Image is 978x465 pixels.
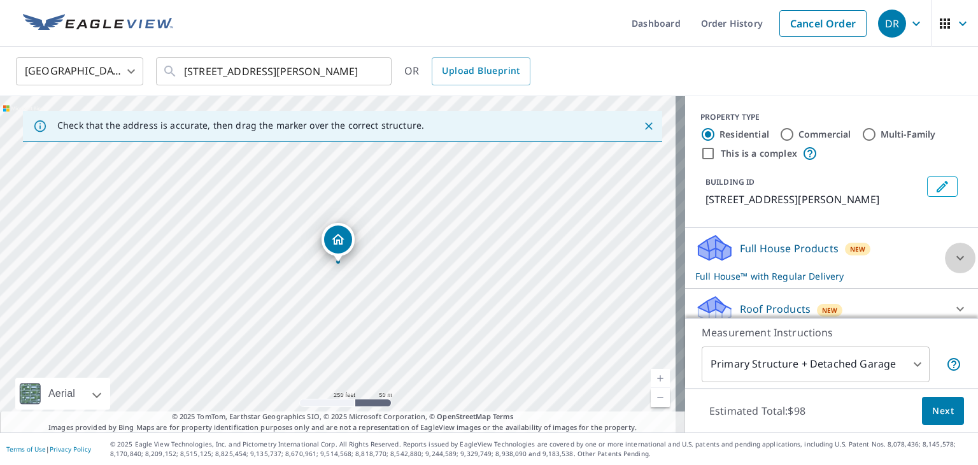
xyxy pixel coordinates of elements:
[932,403,954,419] span: Next
[110,440,972,459] p: © 2025 Eagle View Technologies, Inc. and Pictometry International Corp. All Rights Reserved. Repo...
[442,63,520,79] span: Upload Blueprint
[878,10,906,38] div: DR
[432,57,530,85] a: Upload Blueprint
[700,111,963,123] div: PROPERTY TYPE
[15,378,110,410] div: Aerial
[6,445,91,453] p: |
[927,176,958,197] button: Edit building 1
[705,176,755,187] p: BUILDING ID
[50,445,91,454] a: Privacy Policy
[881,128,936,141] label: Multi-Family
[740,301,811,317] p: Roof Products
[322,223,355,262] div: Dropped pin, building 1, Residential property, 11710 S Lowe Ave Chicago, IL 60628
[699,397,816,425] p: Estimated Total: $98
[641,118,657,134] button: Close
[740,241,839,256] p: Full House Products
[721,147,797,160] label: This is a complex
[798,128,851,141] label: Commercial
[16,54,143,89] div: [GEOGRAPHIC_DATA]
[23,14,173,33] img: EV Logo
[184,54,365,89] input: Search by address or latitude-longitude
[45,378,79,410] div: Aerial
[695,294,968,324] div: Roof ProductsNew
[172,411,514,422] span: © 2025 TomTom, Earthstar Geographics SIO, © 2025 Microsoft Corporation, ©
[822,305,838,315] span: New
[850,244,866,254] span: New
[779,10,867,37] a: Cancel Order
[719,128,769,141] label: Residential
[946,357,961,372] span: Your report will include the primary structure and a detached garage if one exists.
[651,388,670,407] a: Current Level 17, Zoom Out
[57,120,424,131] p: Check that the address is accurate, then drag the marker over the correct structure.
[695,269,945,283] p: Full House™ with Regular Delivery
[705,192,922,207] p: [STREET_ADDRESS][PERSON_NAME]
[404,57,530,85] div: OR
[702,325,961,340] p: Measurement Instructions
[493,411,514,421] a: Terms
[702,347,930,382] div: Primary Structure + Detached Garage
[695,233,968,283] div: Full House ProductsNewFull House™ with Regular Delivery
[651,369,670,388] a: Current Level 17, Zoom In
[922,397,964,426] button: Next
[437,411,490,421] a: OpenStreetMap
[6,445,46,454] a: Terms of Use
